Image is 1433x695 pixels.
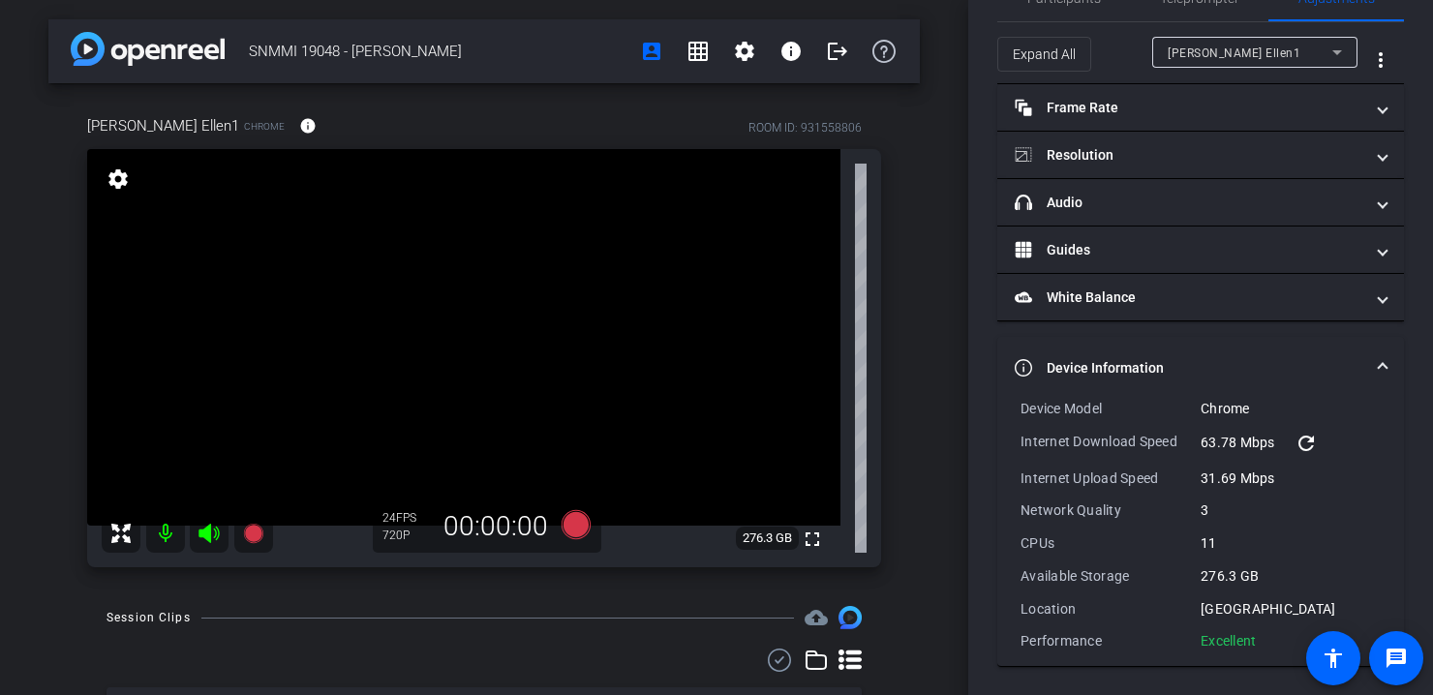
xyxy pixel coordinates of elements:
[1201,599,1381,619] div: [GEOGRAPHIC_DATA]
[1021,533,1201,553] div: CPUs
[997,227,1404,273] mat-expansion-panel-header: Guides
[1357,37,1404,83] button: More Options for Adjustments Panel
[1201,566,1381,586] div: 276.3 GB
[997,179,1404,226] mat-expansion-panel-header: Audio
[801,528,824,551] mat-icon: fullscreen
[431,510,561,543] div: 00:00:00
[1201,432,1381,455] div: 63.78 Mbps
[105,167,132,191] mat-icon: settings
[107,608,191,627] div: Session Clips
[1013,36,1076,73] span: Expand All
[997,84,1404,131] mat-expansion-panel-header: Frame Rate
[244,119,285,134] span: Chrome
[1021,566,1201,586] div: Available Storage
[1295,432,1318,455] mat-icon: refresh
[1322,647,1345,670] mat-icon: accessibility
[997,399,1404,666] div: Device Information
[748,119,862,136] div: ROOM ID: 931558806
[1201,500,1381,520] div: 3
[640,40,663,63] mat-icon: account_box
[997,274,1404,320] mat-expansion-panel-header: White Balance
[1201,468,1381,488] div: 31.69 Mbps
[1021,468,1201,488] div: Internet Upload Speed
[838,606,862,629] img: Session clips
[1015,145,1363,166] mat-panel-title: Resolution
[1015,98,1363,118] mat-panel-title: Frame Rate
[87,115,239,136] span: [PERSON_NAME] Ellen1
[1015,287,1363,308] mat-panel-title: White Balance
[1021,500,1201,520] div: Network Quality
[805,606,828,629] mat-icon: cloud_upload
[299,117,317,135] mat-icon: info
[382,510,431,526] div: 24
[1021,399,1201,418] div: Device Model
[1201,533,1381,553] div: 11
[1021,432,1201,455] div: Internet Download Speed
[1369,48,1392,72] mat-icon: more_vert
[826,40,849,63] mat-icon: logout
[1015,358,1363,378] mat-panel-title: Device Information
[1021,599,1201,619] div: Location
[997,37,1091,72] button: Expand All
[736,527,799,550] span: 276.3 GB
[686,40,710,63] mat-icon: grid_on
[396,511,416,525] span: FPS
[1201,631,1256,650] div: Excellent
[382,528,431,543] div: 720P
[1201,399,1381,418] div: Chrome
[733,40,756,63] mat-icon: settings
[1385,647,1408,670] mat-icon: message
[779,40,803,63] mat-icon: info
[1168,46,1300,60] span: [PERSON_NAME] Ellen1
[997,132,1404,178] mat-expansion-panel-header: Resolution
[805,606,828,629] span: Destinations for your clips
[71,32,225,66] img: app-logo
[997,337,1404,399] mat-expansion-panel-header: Device Information
[249,32,628,71] span: SNMMI 19048 - [PERSON_NAME]
[1015,240,1363,260] mat-panel-title: Guides
[1021,631,1201,650] div: Performance
[1015,193,1363,213] mat-panel-title: Audio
